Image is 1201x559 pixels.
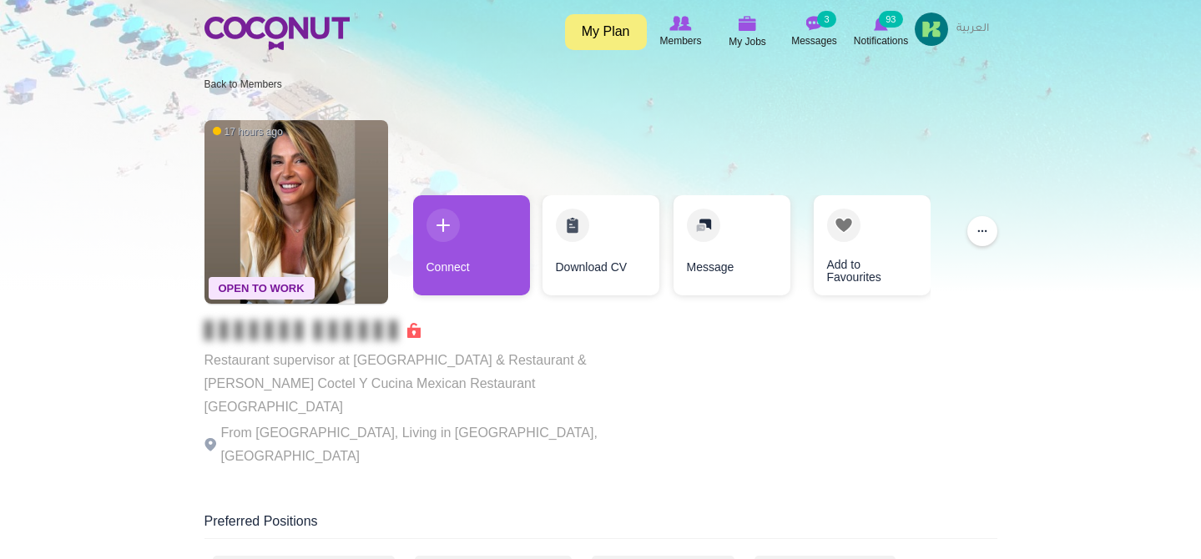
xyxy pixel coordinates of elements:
[209,277,315,300] span: Open To Work
[669,16,691,31] img: Browse Members
[565,14,647,50] a: My Plan
[806,16,823,31] img: Messages
[854,33,908,49] span: Notifications
[714,13,781,52] a: My Jobs My Jobs
[413,195,530,295] a: Connect
[204,322,421,339] span: Connect to Unlock the Profile
[967,216,997,246] button: ...
[204,512,997,539] div: Preferred Positions
[542,195,659,295] a: Download CV
[879,11,902,28] small: 93
[648,13,714,51] a: Browse Members Members
[659,33,701,49] span: Members
[204,78,282,90] a: Back to Members
[848,13,915,51] a: Notifications Notifications 93
[213,125,283,139] span: 17 hours ago
[542,195,659,304] div: 2 / 4
[801,195,918,304] div: 4 / 4
[204,17,350,50] img: Home
[729,33,766,50] span: My Jobs
[739,16,757,31] img: My Jobs
[674,195,790,295] a: Message
[874,16,888,31] img: Notifications
[948,13,997,46] a: العربية
[204,421,664,468] p: From [GEOGRAPHIC_DATA], Living in [GEOGRAPHIC_DATA], [GEOGRAPHIC_DATA]
[413,195,530,304] div: 1 / 4
[791,33,837,49] span: Messages
[204,349,664,419] p: Restaurant supervisor at [GEOGRAPHIC_DATA] & Restaurant & [PERSON_NAME] Coctel Y Cucina Mexican R...
[814,195,931,295] a: Add to Favourites
[817,11,835,28] small: 3
[781,13,848,51] a: Messages Messages 3
[672,195,789,304] div: 3 / 4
